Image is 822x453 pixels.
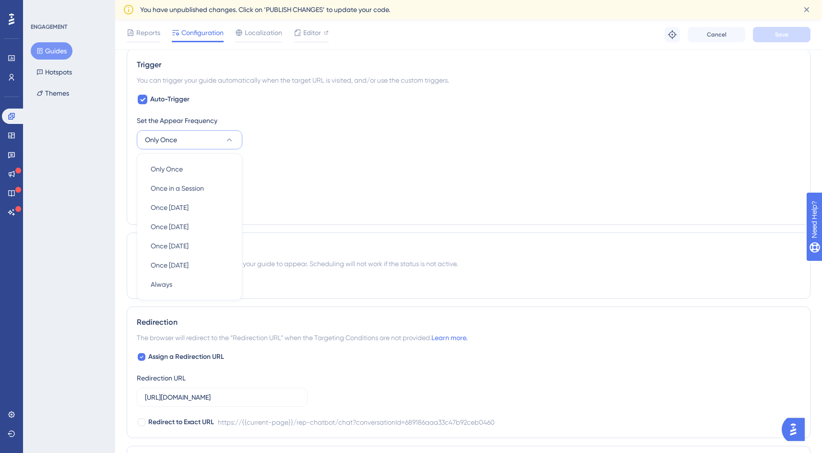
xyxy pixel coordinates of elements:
button: Cancel [688,27,745,42]
span: Editor [303,27,321,38]
span: Assign a Redirection URL [148,351,224,363]
button: Once [DATE] [143,256,236,275]
span: Once [DATE] [151,259,189,271]
button: Once [DATE] [143,217,236,236]
button: Once in a Session [143,179,236,198]
a: Learn more. [431,334,467,342]
div: Redirection URL [137,372,186,384]
span: Need Help? [23,2,60,14]
div: You can trigger your guide automatically when the target URL is visited, and/or use the custom tr... [137,74,800,86]
div: ENGAGEMENT [31,23,67,31]
div: Redirection [137,317,800,328]
span: Only Once [145,134,177,146]
span: Always [151,279,172,290]
span: Once [DATE] [151,221,189,233]
button: Always [143,275,236,294]
span: You have unpublished changes. Click on ‘PUBLISH CHANGES’ to update your code. [140,4,390,15]
div: You can schedule a time period for your guide to appear. Scheduling will not work if the status i... [137,258,800,269]
div: Trigger [137,59,800,71]
span: Reports [136,27,160,38]
button: Save [753,27,810,42]
span: Once [DATE] [151,202,189,213]
iframe: UserGuiding AI Assistant Launcher [782,415,810,444]
button: Once [DATE] [143,198,236,217]
div: Scheduling [137,243,800,254]
button: Only Once [137,130,242,149]
span: Once in a Session [151,183,204,194]
button: Hotspots [31,63,78,81]
div: Set the Appear Frequency [137,115,800,126]
span: Auto-Trigger [150,94,190,105]
span: Redirect to Exact URL [148,416,214,428]
span: The browser will redirect to the “Redirection URL” when the Targeting Conditions are not provided. [137,332,467,343]
span: Configuration [181,27,224,38]
span: Once [DATE] [151,240,189,252]
span: Only Once [151,163,183,175]
span: Save [775,31,788,38]
input: https://www.example.com/ [145,392,299,403]
div: https://{{current-page}}/rep-chatbot/chat?conversationId=689186aaa33c47b92ceb0460 [218,416,495,428]
button: Themes [31,85,75,102]
button: Guides [31,42,72,60]
button: Once [DATE] [143,236,236,256]
button: Only Once [143,159,236,179]
span: Localization [245,27,282,38]
span: Cancel [707,31,727,38]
